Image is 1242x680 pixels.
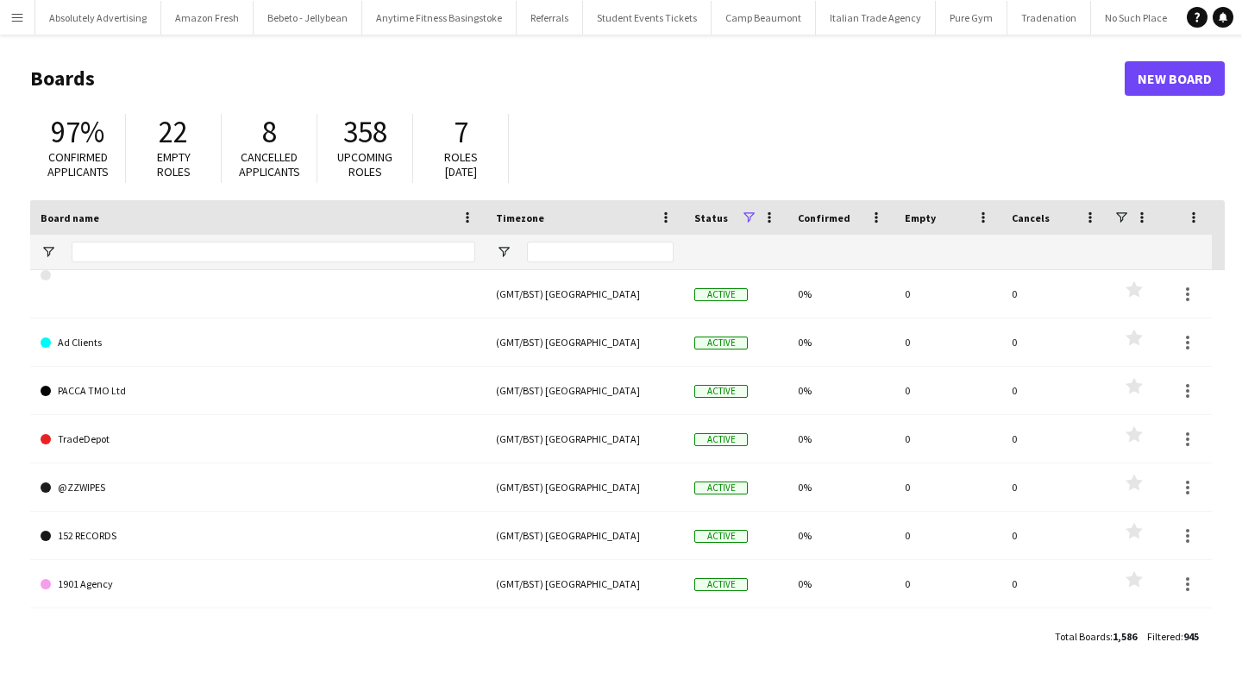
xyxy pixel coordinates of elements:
[239,149,300,179] span: Cancelled applicants
[787,415,894,463] div: 0%
[486,270,684,318] div: (GMT/BST) [GEOGRAPHIC_DATA]
[1147,620,1199,653] div: :
[262,113,277,151] span: 8
[894,318,1001,366] div: 0
[527,242,674,262] input: Timezone Filter Input
[41,244,56,260] button: Open Filter Menu
[343,113,387,151] span: 358
[41,211,99,224] span: Board name
[1001,270,1108,318] div: 0
[1001,463,1108,511] div: 0
[41,512,475,560] a: 152 RECORDS
[787,318,894,366] div: 0%
[1001,367,1108,414] div: 0
[1001,512,1108,559] div: 0
[486,463,684,511] div: (GMT/BST) [GEOGRAPHIC_DATA]
[787,367,894,414] div: 0%
[1001,608,1108,656] div: 0
[894,415,1001,463] div: 0
[1055,630,1110,643] span: Total Boards
[486,367,684,414] div: (GMT/BST) [GEOGRAPHIC_DATA]
[1001,560,1108,608] div: 0
[72,242,475,262] input: Board name Filter Input
[1125,61,1225,96] a: New Board
[694,530,748,543] span: Active
[1183,630,1199,643] span: 945
[161,1,254,35] button: Amazon Fresh
[798,211,850,224] span: Confirmed
[894,463,1001,511] div: 0
[444,149,478,179] span: Roles [DATE]
[1055,620,1137,653] div: :
[787,512,894,559] div: 0%
[694,337,748,349] span: Active
[41,608,475,657] a: 1Lod
[41,318,475,367] a: Ad Clients
[1012,211,1050,224] span: Cancels
[1091,1,1182,35] button: No Such Place
[35,1,161,35] button: Absolutely Advertising
[894,560,1001,608] div: 0
[159,113,188,151] span: 22
[486,560,684,608] div: (GMT/BST) [GEOGRAPHIC_DATA]
[41,367,475,415] a: PACCA TMO Ltd
[694,211,728,224] span: Status
[894,608,1001,656] div: 0
[337,149,392,179] span: Upcoming roles
[712,1,816,35] button: Camp Beaumont
[1147,630,1181,643] span: Filtered
[51,113,104,151] span: 97%
[694,482,748,494] span: Active
[157,149,191,179] span: Empty roles
[816,1,936,35] button: Italian Trade Agency
[41,560,475,608] a: 1901 Agency
[41,415,475,463] a: TradeDepot
[787,270,894,318] div: 0%
[694,578,748,591] span: Active
[496,244,511,260] button: Open Filter Menu
[362,1,517,35] button: Anytime Fitness Basingstoke
[936,1,1007,35] button: Pure Gym
[1007,1,1091,35] button: Tradenation
[583,1,712,35] button: Student Events Tickets
[496,211,544,224] span: Timezone
[1001,318,1108,366] div: 0
[894,367,1001,414] div: 0
[694,385,748,398] span: Active
[41,463,475,512] a: @ZZWIPES
[30,66,1125,91] h1: Boards
[787,608,894,656] div: 0%
[787,560,894,608] div: 0%
[454,113,468,151] span: 7
[486,608,684,656] div: (GMT/BST) [GEOGRAPHIC_DATA]
[486,318,684,366] div: (GMT/BST) [GEOGRAPHIC_DATA]
[517,1,583,35] button: Referrals
[486,415,684,463] div: (GMT/BST) [GEOGRAPHIC_DATA]
[1113,630,1137,643] span: 1,586
[894,512,1001,559] div: 0
[486,512,684,559] div: (GMT/BST) [GEOGRAPHIC_DATA]
[905,211,936,224] span: Empty
[694,433,748,446] span: Active
[1001,415,1108,463] div: 0
[254,1,362,35] button: Bebeto - Jellybean
[694,288,748,301] span: Active
[894,270,1001,318] div: 0
[787,463,894,511] div: 0%
[47,149,109,179] span: Confirmed applicants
